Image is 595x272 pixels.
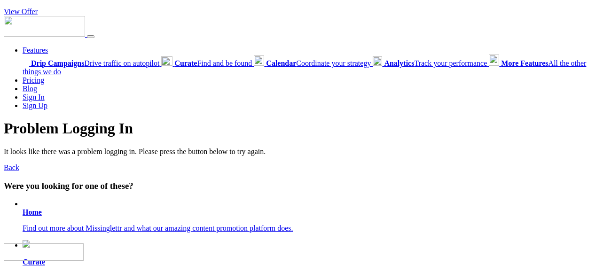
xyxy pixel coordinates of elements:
div: Features [23,54,591,76]
a: Back [4,163,19,171]
a: More FeaturesAll the other things we do [23,59,586,76]
b: Drip Campaigns [31,59,84,67]
button: Menu [87,35,94,38]
a: Features [23,46,48,54]
a: View Offer [4,8,38,16]
a: CurateFind and be found [161,59,254,67]
img: curate.png [23,240,30,248]
a: Blog [23,85,37,93]
a: Home Find out more about Missinglettr and what our amazing content promotion platform does. [23,208,591,233]
b: More Features [501,59,548,67]
span: Find and be found [174,59,252,67]
img: Missinglettr - Social Media Marketing for content focused teams | Product Hunt [4,243,84,261]
b: Curate [174,59,197,67]
span: Drive traffic on autopilot [31,59,159,67]
h3: Were you looking for one of these? [4,181,591,191]
a: Sign In [23,93,45,101]
a: Pricing [23,76,44,84]
b: Analytics [384,59,414,67]
a: AnalyticsTrack your performance [373,59,489,67]
span: Coordinate your strategy [266,59,371,67]
p: It looks like there was a problem logging in. Please press the button below to try again. [4,148,591,156]
h1: Problem Logging In [4,120,591,137]
span: Track your performance [384,59,487,67]
p: Find out more about Missinglettr and what our amazing content promotion platform does. [23,224,591,233]
b: Calendar [266,59,296,67]
a: Sign Up [23,101,47,109]
a: Drip CampaignsDrive traffic on autopilot [23,59,161,67]
a: CalendarCoordinate your strategy [254,59,373,67]
span: All the other things we do [23,59,586,76]
b: Home [23,208,42,216]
